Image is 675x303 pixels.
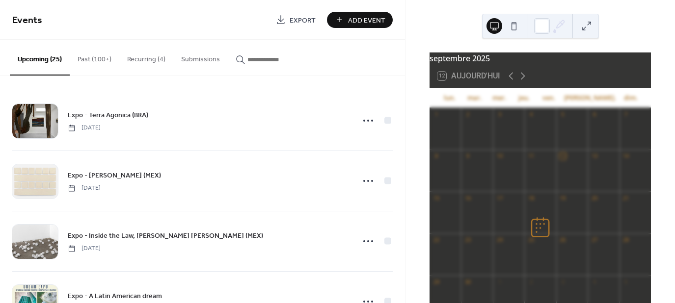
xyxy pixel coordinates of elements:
[348,15,385,25] span: Add Event
[432,194,440,202] div: 15
[527,194,535,202] div: 18
[432,152,440,160] div: 8
[562,88,619,108] div: [PERSON_NAME].
[173,40,228,75] button: Submissions
[496,236,503,244] div: 24
[512,88,537,108] div: jeu.
[559,236,567,244] div: 26
[68,109,148,121] a: Expo - Terra Agonica (BRA)
[462,88,487,108] div: mar.
[327,12,393,28] button: Add Event
[68,244,101,253] span: [DATE]
[70,40,119,75] button: Past (100+)
[68,170,161,181] a: Expo - [PERSON_NAME] (MEX)
[559,278,567,285] div: 3
[10,40,70,76] button: Upcoming (25)
[527,278,535,285] div: 2
[622,236,630,244] div: 28
[619,88,644,108] div: dim.
[290,15,316,25] span: Export
[68,230,263,241] a: Expo - Inside the Law, [PERSON_NAME] [PERSON_NAME] (MEX)
[68,290,162,302] a: Expo - A Latin American dream
[68,231,263,241] span: Expo - Inside the Law, [PERSON_NAME] [PERSON_NAME] (MEX)
[464,236,471,244] div: 23
[432,236,440,244] div: 22
[496,111,503,118] div: 3
[537,88,562,108] div: ven.
[464,111,471,118] div: 2
[464,278,471,285] div: 30
[591,152,598,160] div: 13
[591,111,598,118] div: 6
[622,278,630,285] div: 5
[496,152,503,160] div: 10
[591,278,598,285] div: 4
[622,152,630,160] div: 14
[622,194,630,202] div: 21
[68,124,101,132] span: [DATE]
[464,194,471,202] div: 16
[269,12,323,28] a: Export
[464,152,471,160] div: 9
[12,11,42,30] span: Events
[591,236,598,244] div: 27
[527,236,535,244] div: 25
[487,88,512,108] div: mer.
[68,171,161,181] span: Expo - [PERSON_NAME] (MEX)
[68,184,101,193] span: [DATE]
[68,291,162,302] span: Expo - A Latin American dream
[622,111,630,118] div: 7
[559,111,567,118] div: 5
[496,278,503,285] div: 1
[430,52,651,64] div: septembre 2025
[527,152,535,160] div: 11
[559,194,567,202] div: 19
[119,40,173,75] button: Recurring (4)
[591,194,598,202] div: 20
[432,278,440,285] div: 29
[437,88,462,108] div: lun.
[527,111,535,118] div: 4
[68,110,148,121] span: Expo - Terra Agonica (BRA)
[432,111,440,118] div: 1
[496,194,503,202] div: 17
[559,152,567,160] div: 12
